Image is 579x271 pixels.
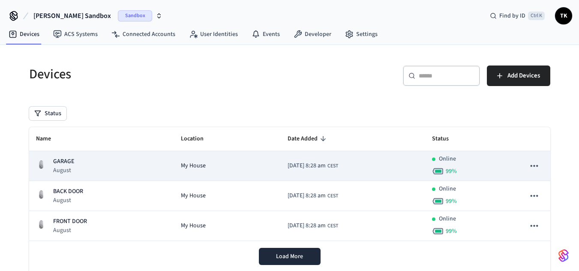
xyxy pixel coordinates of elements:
[182,27,245,42] a: User Identities
[53,217,87,226] p: FRONT DOOR
[53,226,87,235] p: August
[29,66,285,83] h5: Devices
[288,191,326,200] span: [DATE] 8:28 am
[259,248,321,265] button: Load More
[181,221,206,230] span: My House
[499,12,525,20] span: Find by ID
[288,161,338,170] div: Europe/Paris
[327,162,338,170] span: CEST
[181,191,206,200] span: My House
[439,185,456,194] p: Online
[53,157,74,166] p: GARAGE
[446,167,457,176] span: 99 %
[287,27,338,42] a: Developer
[439,155,456,164] p: Online
[327,192,338,200] span: CEST
[446,197,457,205] span: 99 %
[36,189,46,200] img: August Wifi Smart Lock 3rd Gen, Silver, Front
[53,166,74,175] p: August
[181,161,206,170] span: My House
[555,7,572,24] button: TK
[2,27,46,42] a: Devices
[439,214,456,223] p: Online
[288,221,338,230] div: Europe/Paris
[245,27,287,42] a: Events
[36,219,46,229] img: August Wifi Smart Lock 3rd Gen, Silver, Front
[507,70,540,81] span: Add Devices
[528,12,545,20] span: Ctrl K
[288,191,338,200] div: Europe/Paris
[105,27,182,42] a: Connected Accounts
[288,221,326,230] span: [DATE] 8:28 am
[36,159,46,170] img: August Wifi Smart Lock 3rd Gen, Silver, Front
[46,27,105,42] a: ACS Systems
[432,132,460,146] span: Status
[288,132,329,146] span: Date Added
[288,161,326,170] span: [DATE] 8:28 am
[556,8,571,24] span: TK
[276,252,303,261] span: Load More
[487,66,550,86] button: Add Devices
[446,227,457,235] span: 99 %
[181,132,215,146] span: Location
[118,10,152,21] span: Sandbox
[558,249,569,262] img: SeamLogoGradient.69752ec5.svg
[53,196,83,205] p: August
[29,127,550,241] table: sticky table
[33,11,111,21] span: [PERSON_NAME] Sandbox
[338,27,384,42] a: Settings
[483,8,552,24] div: Find by IDCtrl K
[53,187,83,196] p: BACK DOOR
[29,107,66,120] button: Status
[327,222,338,230] span: CEST
[36,132,62,146] span: Name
